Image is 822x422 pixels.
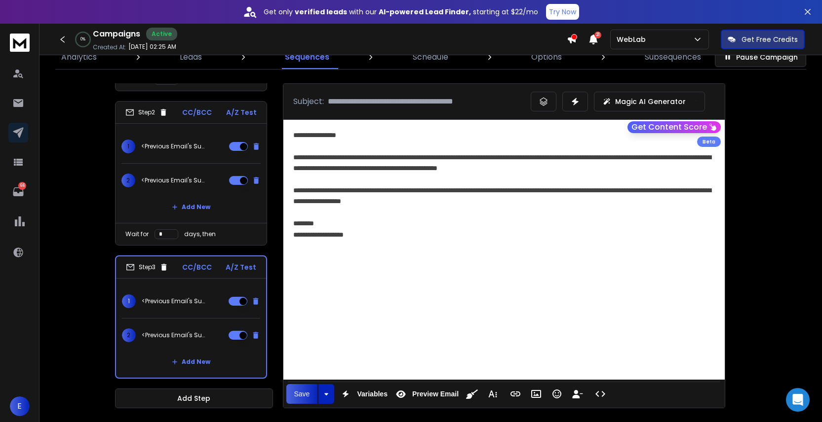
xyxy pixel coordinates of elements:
[591,384,610,404] button: Code View
[164,352,218,372] button: Add New
[10,396,30,416] button: E
[8,182,28,202] a: 66
[226,262,256,272] p: A/Z Test
[407,45,454,69] a: Schedule
[18,182,26,190] p: 66
[174,45,208,69] a: Leads
[184,230,216,238] p: days, then
[410,390,461,398] span: Preview Email
[125,108,168,117] div: Step 2
[293,96,324,107] p: Subject:
[413,51,448,63] p: Schedule
[115,388,273,408] button: Add Step
[463,384,481,404] button: Clean HTML
[55,45,103,69] a: Analytics
[483,384,502,404] button: More Text
[627,121,721,133] button: Get Content Score
[164,197,218,217] button: Add New
[525,45,568,69] a: Options
[121,140,135,153] span: 1
[279,45,335,69] a: Sequences
[721,30,805,49] button: Get Free Credits
[93,28,140,40] h1: Campaigns
[715,47,806,67] button: Pause Campaign
[617,35,650,44] p: WebLab
[122,328,136,342] span: 2
[615,97,686,106] p: Magic AI Generator
[182,107,212,117] p: CC/BCC
[742,35,798,44] p: Get Free Credits
[264,7,538,17] p: Get only with our starting at $22/mo
[391,384,461,404] button: Preview Email
[594,92,705,111] button: Magic AI Generator
[61,51,97,63] p: Analytics
[122,294,136,308] span: 1
[531,51,562,63] p: Options
[379,7,471,17] strong: AI-powered Lead Finder,
[645,51,701,63] p: Subsequences
[285,51,329,63] p: Sequences
[142,331,205,339] p: <Previous Email's Subject>
[142,297,205,305] p: <Previous Email's Subject>
[336,384,390,404] button: Variables
[548,384,566,404] button: Emoticons
[295,7,347,17] strong: verified leads
[226,107,257,117] p: A/Z Test
[125,230,149,238] p: Wait for
[146,28,177,40] div: Active
[115,255,267,379] li: Step3CC/BCCA/Z Test1<Previous Email's Subject>2<Previous Email's Subject>Add New
[286,384,318,404] button: Save
[639,45,707,69] a: Subsequences
[506,384,525,404] button: Insert Link (⌘K)
[549,7,576,17] p: Try Now
[141,176,204,184] p: <Previous Email's Subject>
[115,101,267,246] li: Step2CC/BCCA/Z Test1<Previous Email's Subject>2<Previous Email's Subject>Add NewWait fordays, then
[141,142,204,150] p: <Previous Email's Subject>
[126,263,168,272] div: Step 3
[546,4,579,20] button: Try Now
[697,137,721,147] div: Beta
[527,384,546,404] button: Insert Image (⌘P)
[786,388,810,412] div: Open Intercom Messenger
[594,32,601,38] span: 21
[80,36,85,42] p: 0 %
[121,174,135,187] span: 2
[180,51,202,63] p: Leads
[93,43,126,51] p: Created At:
[10,34,30,52] img: logo
[568,384,587,404] button: Insert Unsubscribe Link
[128,43,176,51] p: [DATE] 02:25 AM
[182,262,212,272] p: CC/BCC
[355,390,390,398] span: Variables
